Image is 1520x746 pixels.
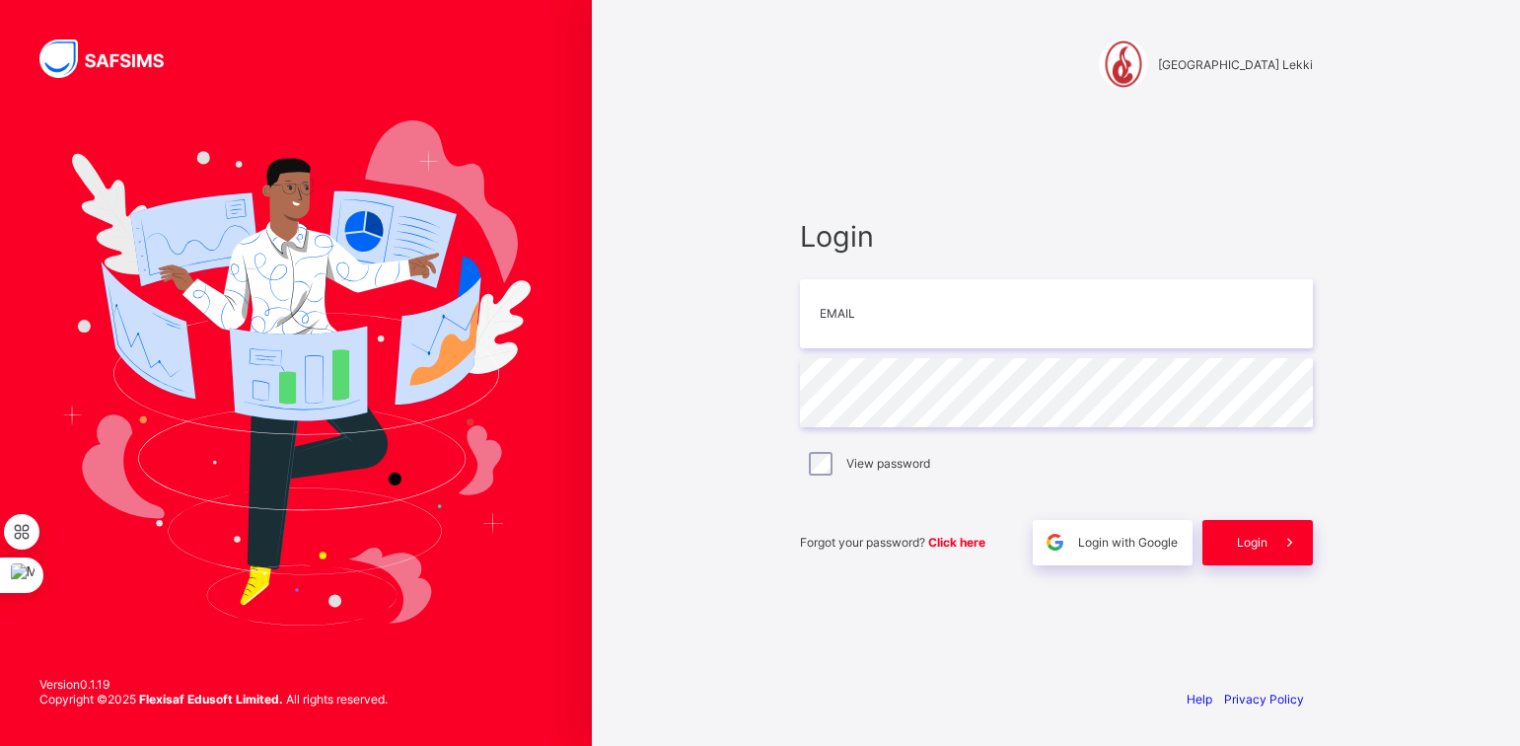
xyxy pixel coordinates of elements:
img: SAFSIMS Logo [39,39,187,78]
span: Copyright © 2025 All rights reserved. [39,692,388,707]
span: Version 0.1.19 [39,677,388,692]
span: Login [1237,535,1267,550]
span: [GEOGRAPHIC_DATA] Lekki [1158,57,1313,72]
span: Login [800,219,1313,254]
a: Click here [928,535,985,550]
a: Help [1187,692,1212,707]
label: View password [846,456,930,471]
strong: Flexisaf Edusoft Limited. [139,692,283,707]
span: Login with Google [1078,535,1178,550]
img: google.396cfc9801f0270233282035f929180a.svg [1044,531,1066,554]
img: Hero Image [61,120,531,626]
span: Forgot your password? [800,535,985,550]
a: Privacy Policy [1224,692,1304,707]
